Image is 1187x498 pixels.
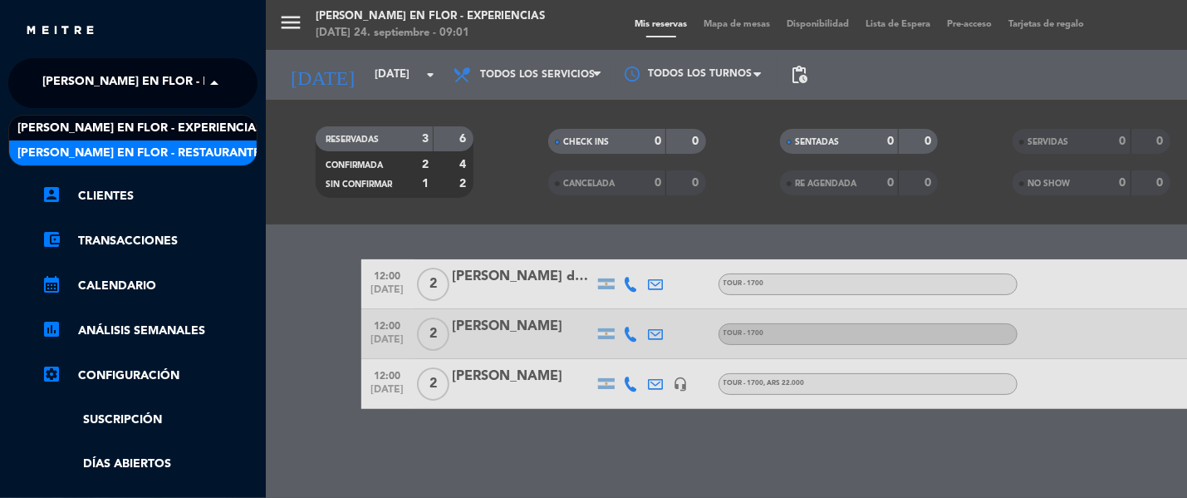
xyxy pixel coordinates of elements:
a: Días abiertos [42,455,258,474]
a: account_boxClientes [42,186,258,206]
span: [PERSON_NAME] en Flor - Experiencias [42,66,287,101]
a: account_balance_walletTransacciones [42,231,258,251]
a: Configuración [42,366,258,386]
i: account_box [42,185,61,205]
span: [PERSON_NAME] en Flor - Restaurante [17,144,261,163]
a: calendar_monthCalendario [42,276,258,296]
i: settings_applications [42,364,61,384]
img: MEITRE [25,25,96,37]
i: account_balance_wallet [42,229,61,249]
a: Suscripción [42,411,258,430]
span: [PERSON_NAME] en Flor - Experiencias [17,119,262,138]
i: assessment [42,319,61,339]
i: calendar_month [42,274,61,294]
a: assessmentANÁLISIS SEMANALES [42,321,258,341]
